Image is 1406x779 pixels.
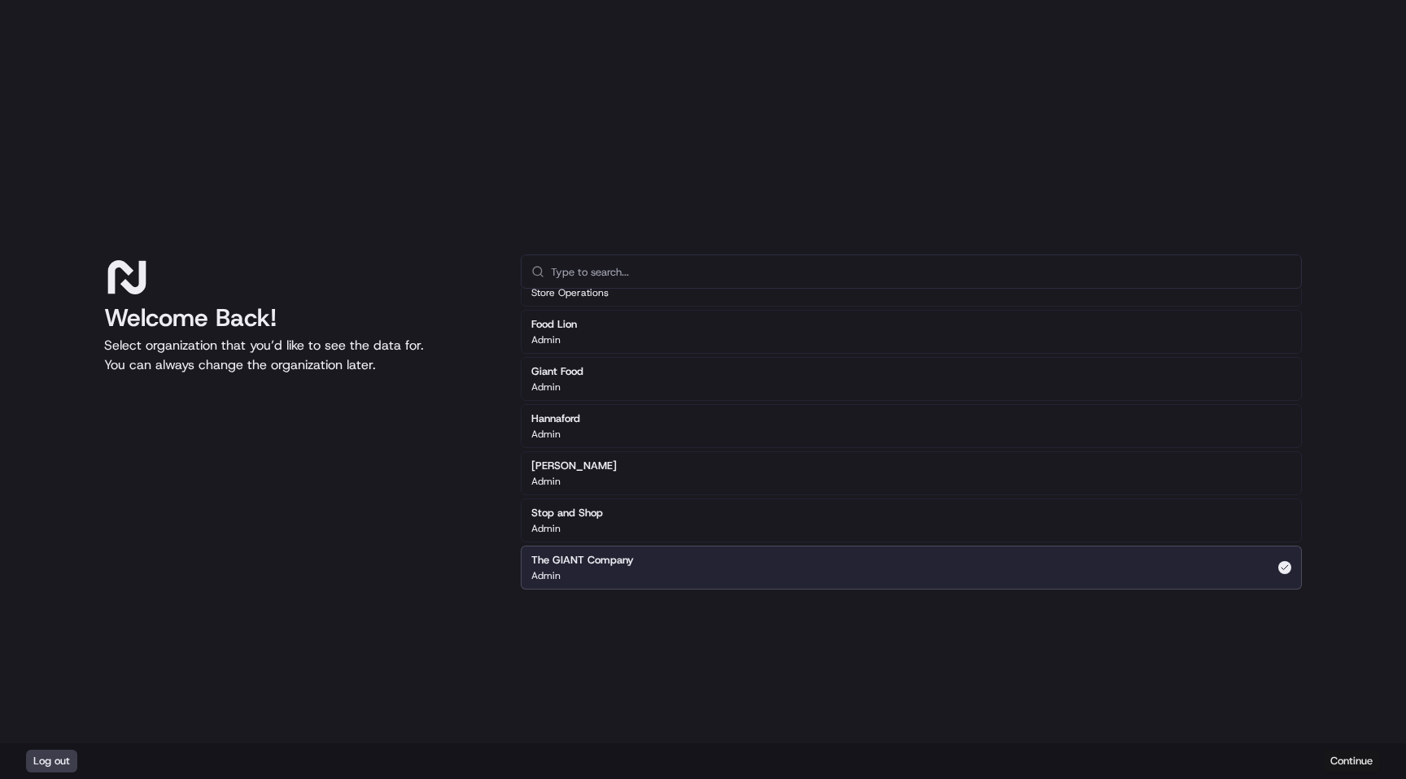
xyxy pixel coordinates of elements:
p: Admin [531,475,561,488]
p: Admin [531,333,561,346]
h2: Food Lion [531,317,577,332]
button: Continue [1323,750,1380,772]
input: Type to search... [551,255,1291,288]
p: Select organization that you’d like to see the data for. You can always change the organization l... [104,336,495,375]
button: Log out [26,750,77,772]
p: Store Operations [531,286,609,299]
h2: [PERSON_NAME] [531,459,617,473]
h2: Stop and Shop [531,506,603,520]
p: Admin [531,381,561,394]
p: Admin [531,428,561,441]
h2: The GIANT Company [531,553,634,568]
p: Admin [531,569,561,582]
h2: Hannaford [531,411,580,426]
h1: Welcome Back! [104,303,495,333]
h2: Giant Food [531,364,583,379]
div: Suggestions [521,259,1302,593]
p: Admin [531,522,561,535]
